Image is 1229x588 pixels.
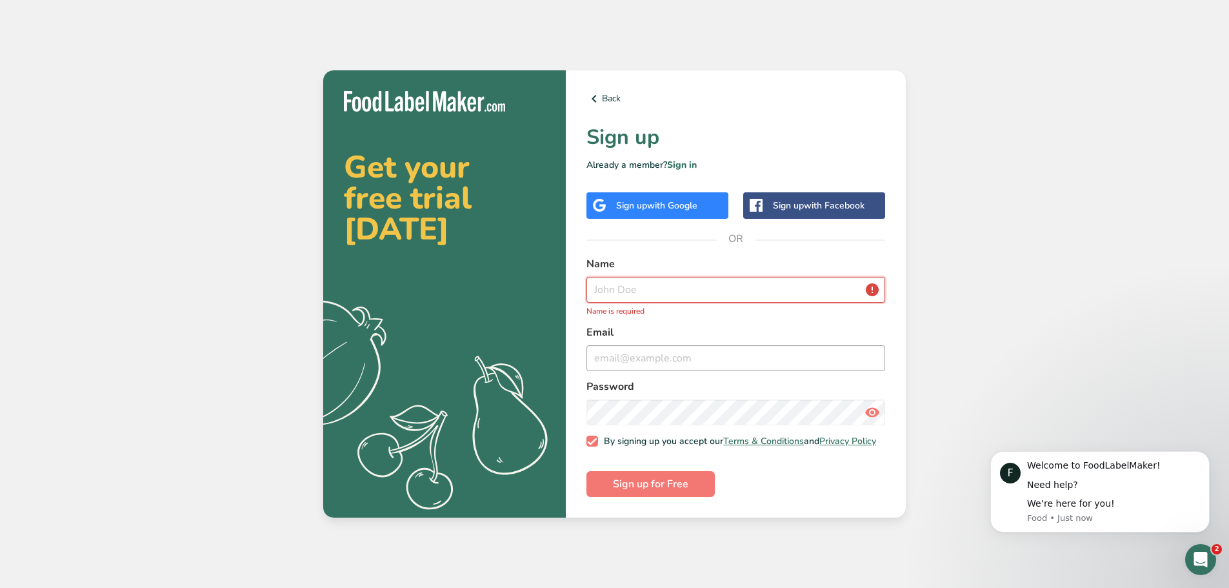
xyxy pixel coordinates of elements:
input: John Doe [586,277,885,303]
button: Sign up for Free [586,471,715,497]
div: Sign up [773,199,864,212]
div: Sign up [616,199,697,212]
span: 2 [1212,544,1222,554]
span: Sign up for Free [613,476,688,492]
label: Password [586,379,885,394]
span: with Google [647,199,697,212]
iframe: Intercom notifications message [971,432,1229,553]
a: Back [586,91,885,106]
span: OR [717,219,755,258]
img: Food Label Maker [344,91,505,112]
label: Name [586,256,885,272]
h2: Get your free trial [DATE] [344,152,545,245]
a: Privacy Policy [819,435,876,447]
a: Sign in [667,159,697,171]
h1: Sign up [586,122,885,153]
span: with Facebook [804,199,864,212]
span: By signing up you accept our and [598,436,877,447]
label: Email [586,325,885,340]
a: Terms & Conditions [723,435,804,447]
p: Name is required [586,305,885,317]
input: email@example.com [586,345,885,371]
iframe: Intercom live chat [1185,544,1216,575]
p: Already a member? [586,158,885,172]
